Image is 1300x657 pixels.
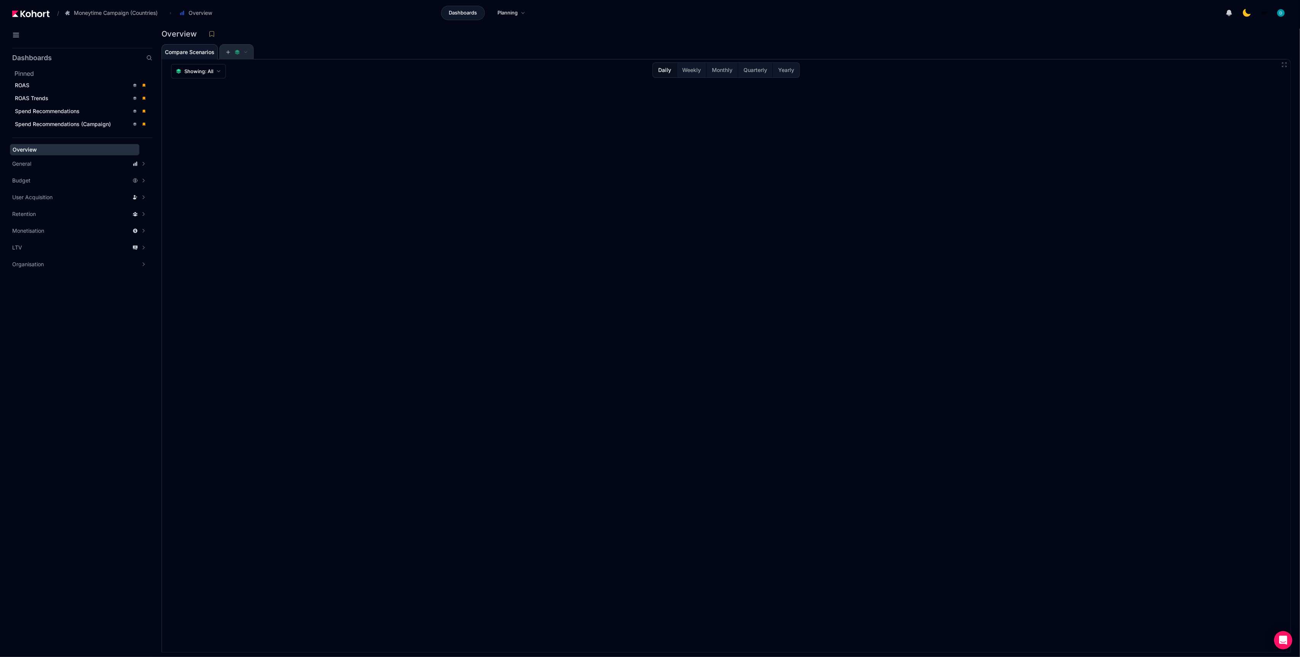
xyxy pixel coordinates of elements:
[12,10,50,17] img: Kohort logo
[772,63,800,77] button: Yearly
[653,63,676,77] button: Daily
[1260,9,1268,17] img: logo_MoneyTimeLogo_1_20250619094856634230.png
[778,66,794,74] span: Yearly
[184,67,213,75] span: Showing: All
[12,244,22,251] span: LTV
[12,106,150,117] a: Spend Recommendations
[441,6,485,20] a: Dashboards
[12,227,44,235] span: Monetisation
[189,9,212,17] span: Overview
[171,64,226,78] button: Showing: All
[12,54,52,61] h2: Dashboards
[74,9,158,17] span: Moneytime Campaign (Countries)
[676,63,706,77] button: Weekly
[12,261,44,268] span: Organisation
[738,63,772,77] button: Quarterly
[449,9,477,17] span: Dashboards
[712,66,732,74] span: Monthly
[12,80,150,91] a: ROAS
[10,144,139,155] a: Overview
[12,177,30,184] span: Budget
[175,6,220,19] button: Overview
[15,121,111,127] span: Spend Recommendations (Campaign)
[658,66,671,74] span: Daily
[744,66,767,74] span: Quarterly
[706,63,738,77] button: Monthly
[162,30,201,38] h3: Overview
[12,210,36,218] span: Retention
[12,160,31,168] span: General
[15,108,80,114] span: Spend Recommendations
[13,146,37,153] span: Overview
[12,118,150,130] a: Spend Recommendations (Campaign)
[12,93,150,104] a: ROAS Trends
[14,69,152,78] h2: Pinned
[1281,62,1287,68] button: Fullscreen
[12,193,53,201] span: User Acquisition
[1274,631,1292,649] div: Open Intercom Messenger
[682,66,701,74] span: Weekly
[168,10,173,16] span: ›
[497,9,518,17] span: Planning
[51,9,59,17] span: /
[15,95,48,101] span: ROAS Trends
[61,6,166,19] button: Moneytime Campaign (Countries)
[489,6,533,20] a: Planning
[165,50,214,55] span: Compare Scenarios
[15,82,29,88] span: ROAS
